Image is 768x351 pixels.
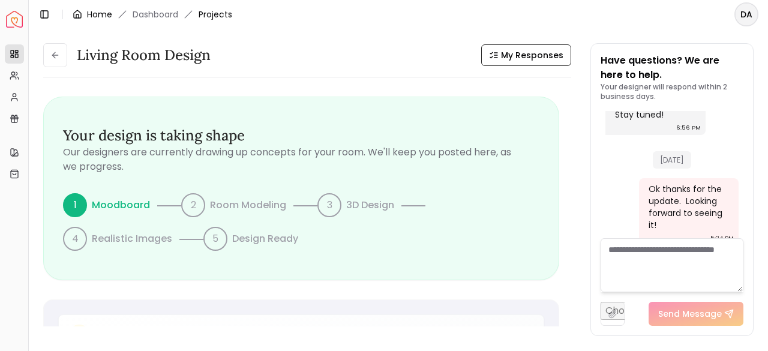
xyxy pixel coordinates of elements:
div: 5 [203,227,227,251]
h3: Your design is taking shape [63,126,539,145]
a: Dashboard [133,8,178,20]
div: 4 [63,227,87,251]
span: [DATE] [653,151,691,169]
div: 6:56 PM [676,122,701,134]
p: Room Modeling [210,198,286,212]
p: Your designer will respond within 2 business days. [601,82,743,101]
div: 3 [317,193,341,217]
h3: Living Room Design [77,46,211,65]
button: DA [734,2,758,26]
p: Realistic Images [92,232,172,246]
p: Our designers are currently drawing up concepts for your room. We'll keep you posted here, as we ... [63,145,539,174]
span: DA [736,4,757,25]
img: Spacejoy Logo [6,11,23,28]
span: My Responses [501,49,563,61]
div: 1 [63,193,87,217]
div: Ok thanks for the update. Looking forward to seeing it! [649,183,727,231]
p: 3D Design [346,198,394,212]
p: Design Ready [232,232,298,246]
div: 5:24 PM [710,232,734,244]
div: 2 [181,193,205,217]
span: Projects [199,8,232,20]
p: Have questions? We are here to help. [601,53,743,82]
nav: breadcrumb [73,8,232,20]
button: My Responses [481,44,571,66]
a: Spacejoy [6,11,23,28]
a: Home [87,8,112,20]
p: Moodboard [92,198,150,212]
